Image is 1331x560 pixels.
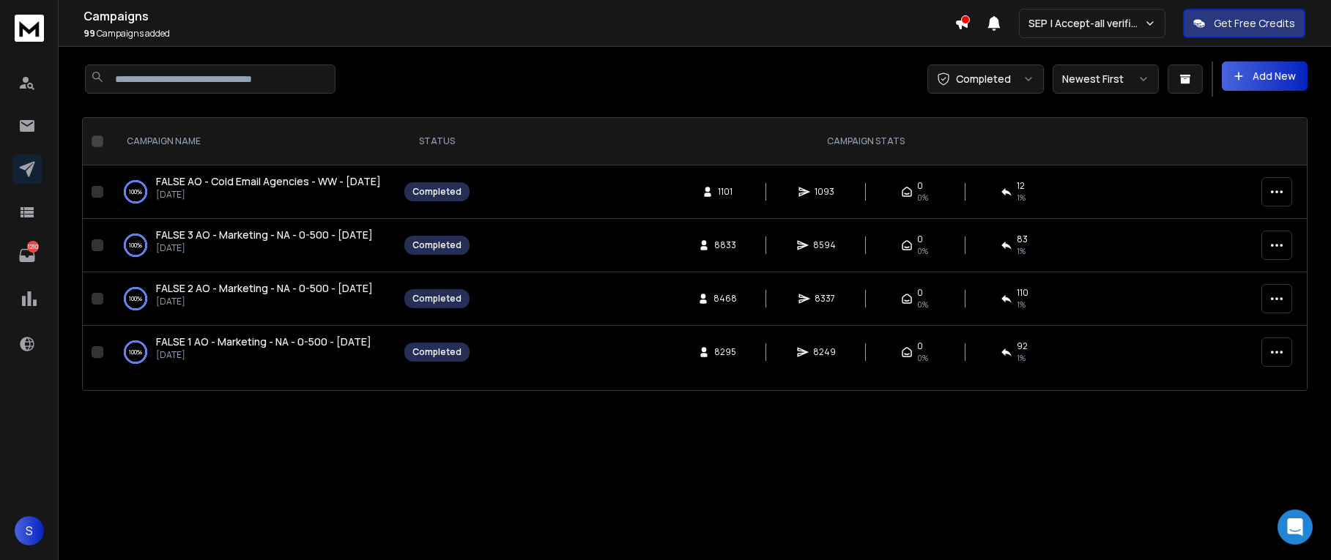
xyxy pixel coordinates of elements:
[1017,299,1026,310] span: 1 %
[12,241,42,270] a: 1210
[156,189,381,201] p: [DATE]
[109,326,396,379] td: 100%FALSE 1 AO - Marketing - NA - 0-500 - [DATE][DATE]
[1017,234,1028,245] span: 83
[1053,64,1159,94] button: Newest First
[1017,192,1026,204] span: 1 %
[412,186,461,198] div: Completed
[15,516,44,545] button: S
[1028,16,1144,31] p: SEP | Accept-all verifications
[156,349,371,361] p: [DATE]
[156,174,381,189] a: FALSE AO - Cold Email Agencies - WW - [DATE]
[109,272,396,326] td: 100%FALSE 2 AO - Marketing - NA - 0-500 - [DATE][DATE]
[412,346,461,358] div: Completed
[917,234,923,245] span: 0
[813,239,836,251] span: 8594
[156,228,373,242] a: FALSE 3 AO - Marketing - NA - 0-500 - [DATE]
[15,15,44,42] img: logo
[1017,340,1028,352] span: 92
[1017,287,1028,299] span: 110
[1278,509,1313,545] div: Open Intercom Messenger
[956,72,1011,86] p: Completed
[156,174,381,188] span: FALSE AO - Cold Email Agencies - WW - [DATE]
[813,346,836,358] span: 8249
[1222,61,1308,91] button: Add New
[129,184,142,199] p: 100 %
[917,245,928,257] span: 0%
[109,165,396,219] td: 100%FALSE AO - Cold Email Agencies - WW - [DATE][DATE]
[156,281,373,296] a: FALSE 2 AO - Marketing - NA - 0-500 - [DATE]
[917,192,928,204] span: 0%
[917,352,928,364] span: 0%
[917,287,923,299] span: 0
[1017,352,1026,364] span: 1 %
[1214,16,1295,31] p: Get Free Credits
[815,293,835,305] span: 8337
[27,241,39,253] p: 1210
[1017,180,1025,192] span: 12
[718,186,733,198] span: 1101
[412,239,461,251] div: Completed
[917,180,923,192] span: 0
[1017,245,1026,257] span: 1 %
[713,293,737,305] span: 8468
[109,118,396,165] th: CAMPAIGN NAME
[129,345,142,359] p: 100 %
[129,291,142,306] p: 100 %
[714,346,736,358] span: 8295
[156,335,371,349] a: FALSE 1 AO - Marketing - NA - 0-500 - [DATE]
[917,299,928,310] span: 0%
[478,118,1253,165] th: CAMPAIGN STATS
[129,238,142,253] p: 100 %
[917,340,923,352] span: 0
[84,7,954,25] h1: Campaigns
[84,28,954,40] p: Campaigns added
[156,296,373,307] p: [DATE]
[109,219,396,272] td: 100%FALSE 3 AO - Marketing - NA - 0-500 - [DATE][DATE]
[815,186,834,198] span: 1093
[396,118,478,165] th: STATUS
[714,239,736,251] span: 8833
[156,242,373,254] p: [DATE]
[156,281,373,295] span: FALSE 2 AO - Marketing - NA - 0-500 - [DATE]
[1183,9,1305,38] button: Get Free Credits
[84,27,95,40] span: 99
[412,293,461,305] div: Completed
